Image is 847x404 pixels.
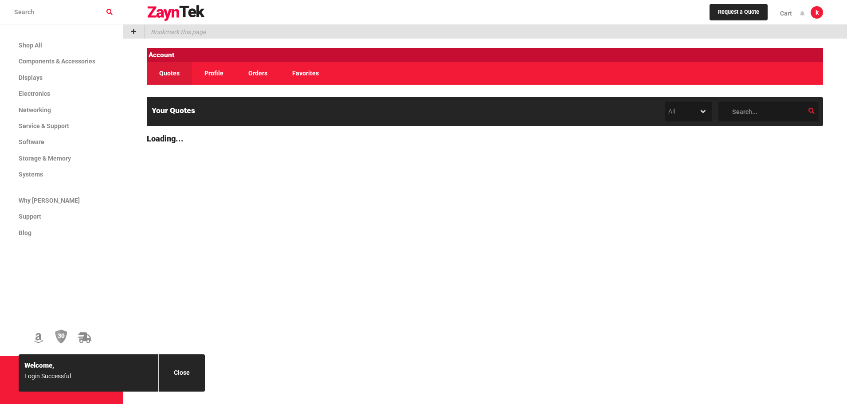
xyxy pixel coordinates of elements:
[236,62,280,84] a: Orders
[147,62,192,84] a: Quotes
[280,62,331,84] a: Favorites
[145,25,206,39] p: Bookmark this page
[19,171,43,178] span: Systems
[24,360,153,371] h6: Welcome,
[718,102,819,122] input: Search...
[174,367,190,379] p: close
[24,371,153,382] p: Login Successful
[774,2,798,24] a: Cart
[19,155,71,162] span: Storage & Memory
[19,74,43,81] span: Displays
[19,106,51,114] span: Networking
[19,42,42,49] span: Shop All
[710,4,768,21] a: Request a Quote
[19,90,50,97] span: Electronics
[19,229,31,236] span: Blog
[192,62,236,84] a: Profile
[780,10,792,17] span: Cart
[55,329,67,344] img: 30 Day Return Policy
[147,5,205,21] img: logo
[147,48,823,62] h6: Account
[816,8,819,17] span: k
[147,132,823,145] h5: Loading...
[19,58,95,65] span: Components & Accessories
[19,197,80,204] span: Why [PERSON_NAME]
[19,213,41,220] span: Support
[19,122,69,129] span: Service & Support
[19,138,44,145] span: Software
[152,105,195,116] h4: Your Quotes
